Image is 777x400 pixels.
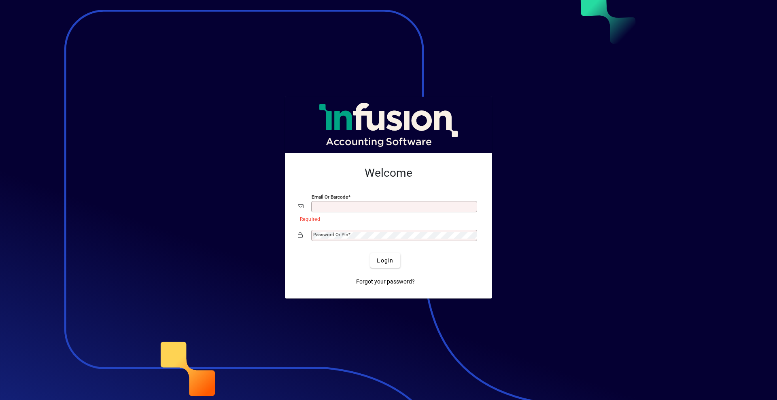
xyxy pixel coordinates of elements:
[377,256,393,265] span: Login
[298,166,479,180] h2: Welcome
[356,277,415,286] span: Forgot your password?
[313,232,348,237] mat-label: Password or Pin
[312,194,348,200] mat-label: Email or Barcode
[300,214,473,223] mat-error: Required
[370,253,400,268] button: Login
[353,274,418,289] a: Forgot your password?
